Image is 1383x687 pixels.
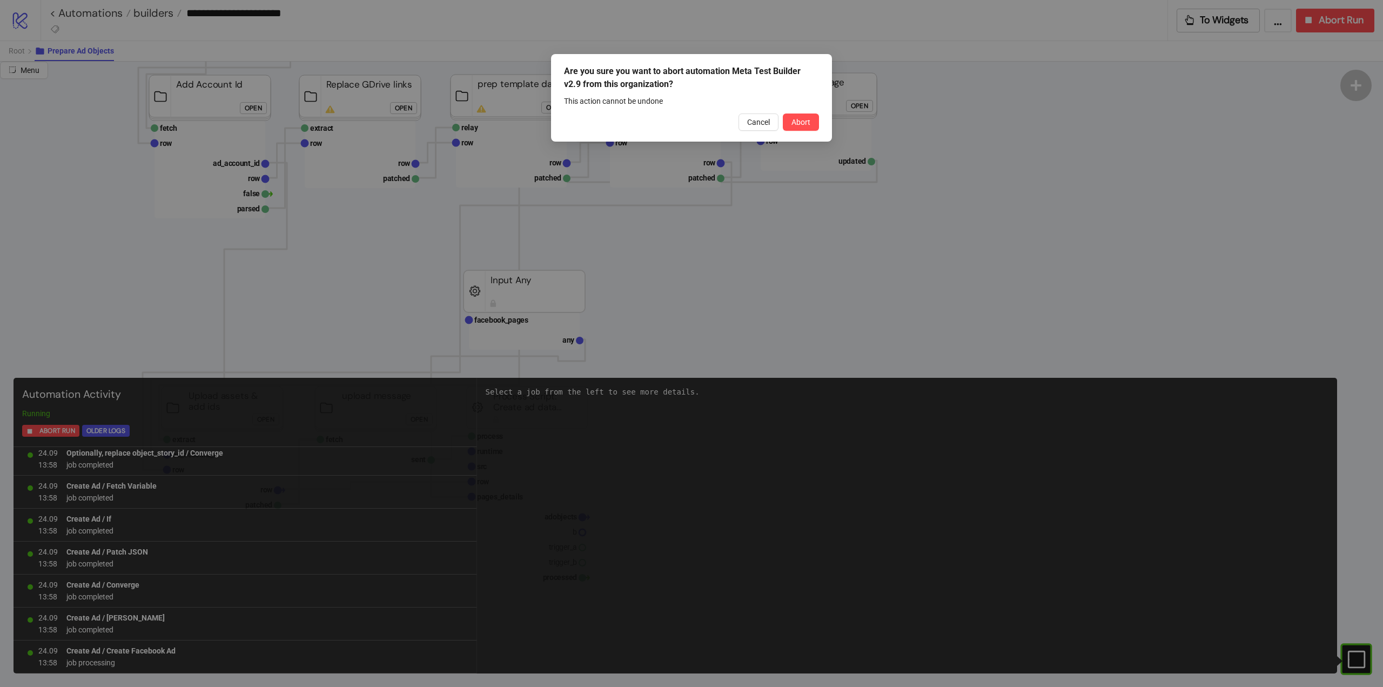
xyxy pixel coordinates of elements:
span: Abort [791,118,810,126]
div: Are you sure you want to abort automation Meta Test Builder v2.9 from this organization? [564,65,819,91]
button: Cancel [739,114,778,131]
button: Abort [783,114,819,131]
div: This action cannot be undone [564,95,819,107]
span: Cancel [747,118,770,126]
